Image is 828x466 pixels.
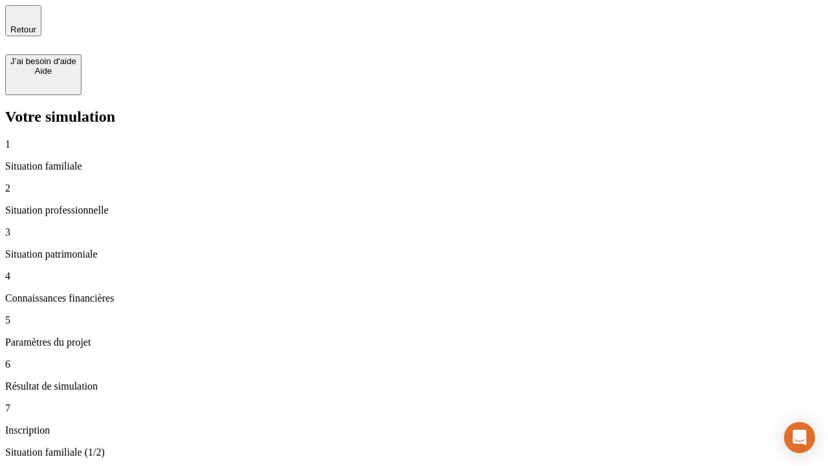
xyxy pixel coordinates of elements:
[784,422,815,453] div: Open Intercom Messenger
[5,227,823,238] p: 3
[5,381,823,392] p: Résultat de simulation
[5,315,823,326] p: 5
[5,293,823,304] p: Connaissances financières
[5,249,823,260] p: Situation patrimoniale
[5,5,41,36] button: Retour
[5,54,82,95] button: J’ai besoin d'aideAide
[5,161,823,172] p: Situation familiale
[5,403,823,414] p: 7
[5,425,823,436] p: Inscription
[10,56,76,66] div: J’ai besoin d'aide
[5,271,823,282] p: 4
[10,25,36,34] span: Retour
[5,205,823,216] p: Situation professionnelle
[5,139,823,150] p: 1
[5,108,823,126] h2: Votre simulation
[5,183,823,194] p: 2
[5,337,823,348] p: Paramètres du projet
[5,447,823,458] p: Situation familiale (1/2)
[5,359,823,370] p: 6
[10,66,76,76] div: Aide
